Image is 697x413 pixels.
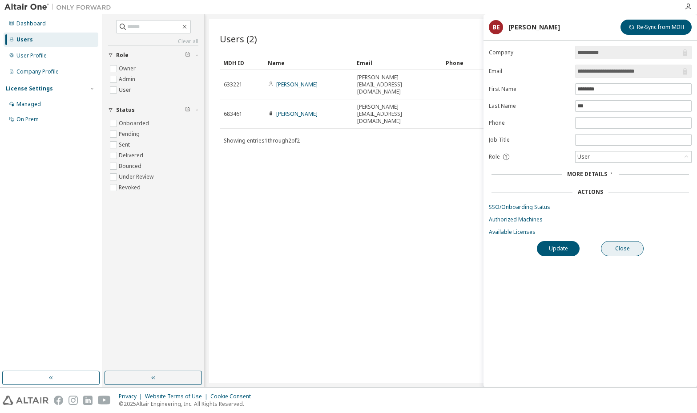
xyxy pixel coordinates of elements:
[54,396,63,405] img: facebook.svg
[119,150,145,161] label: Delivered
[601,241,644,256] button: Close
[489,49,570,56] label: Company
[489,204,692,211] a: SSO/Onboarding Status
[185,106,190,114] span: Clear filter
[4,3,116,12] img: Altair One
[119,139,132,150] label: Sent
[119,182,142,193] label: Revoked
[116,52,129,59] span: Role
[489,229,692,236] a: Available Licenses
[108,38,198,45] a: Clear all
[16,68,59,75] div: Company Profile
[220,33,257,45] span: Users (2)
[16,52,47,59] div: User Profile
[446,56,528,70] div: Phone
[567,170,607,178] span: More Details
[108,100,198,120] button: Status
[108,45,198,65] button: Role
[145,393,210,400] div: Website Terms of Use
[489,86,570,93] label: First Name
[576,151,691,162] div: User
[119,400,256,408] p: © 2025 Altair Engineering, Inc. All Rights Reserved.
[119,85,133,95] label: User
[489,20,503,34] div: BE
[357,56,439,70] div: Email
[6,85,53,92] div: License Settings
[185,52,190,59] span: Clear filter
[119,172,155,182] label: Under Review
[83,396,93,405] img: linkedin.svg
[16,101,41,108] div: Managed
[276,81,318,88] a: [PERSON_NAME]
[357,74,438,95] span: [PERSON_NAME][EMAIL_ADDRESS][DOMAIN_NAME]
[116,106,135,114] span: Status
[224,137,300,144] span: Showing entries 1 through 2 of 2
[489,102,570,110] label: Last Name
[578,188,603,196] div: Actions
[119,393,145,400] div: Privacy
[224,110,242,118] span: 683461
[268,56,350,70] div: Name
[223,56,261,70] div: MDH ID
[537,241,580,256] button: Update
[210,393,256,400] div: Cookie Consent
[489,216,692,223] a: Authorized Machines
[119,129,141,139] label: Pending
[16,20,46,27] div: Dashboard
[16,36,33,43] div: Users
[119,74,137,85] label: Admin
[3,396,48,405] img: altair_logo.svg
[489,119,570,127] label: Phone
[357,103,438,125] span: [PERSON_NAME][EMAIL_ADDRESS][DOMAIN_NAME]
[508,24,560,31] div: [PERSON_NAME]
[16,116,39,123] div: On Prem
[620,20,692,35] button: Re-Sync from MDH
[276,110,318,118] a: [PERSON_NAME]
[119,161,143,172] label: Bounced
[68,396,78,405] img: instagram.svg
[576,152,591,162] div: User
[119,63,137,74] label: Owner
[489,68,570,75] label: Email
[489,153,500,160] span: Role
[119,118,151,129] label: Onboarded
[98,396,111,405] img: youtube.svg
[224,81,242,88] span: 633221
[489,136,570,143] label: Job Title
